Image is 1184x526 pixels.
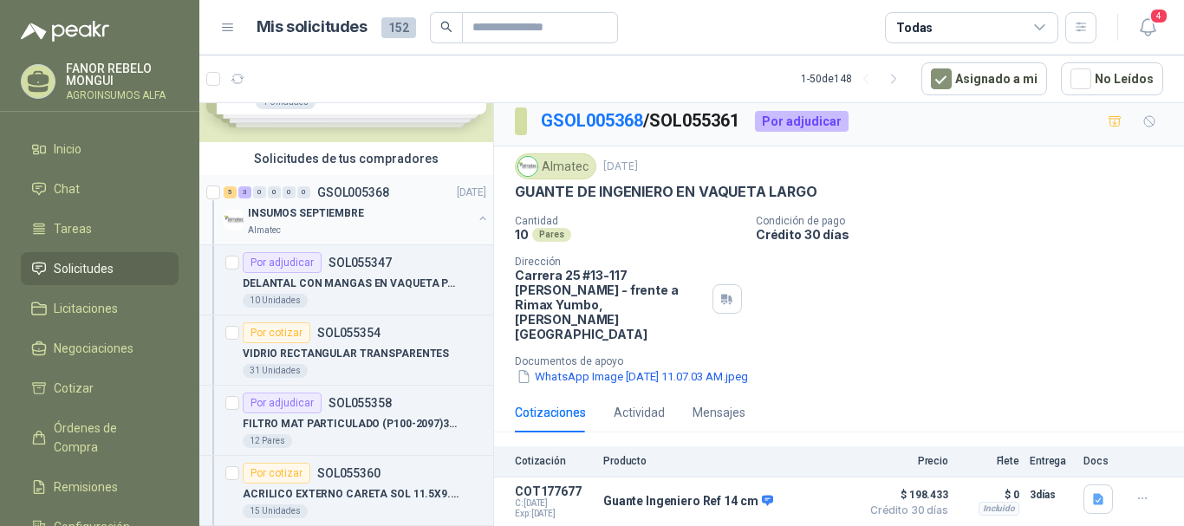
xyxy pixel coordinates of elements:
[248,205,364,222] p: INSUMOS SEPTIEMBRE
[54,379,94,398] span: Cotizar
[1030,455,1073,467] p: Entrega
[243,294,308,308] div: 10 Unidades
[381,17,416,38] span: 152
[532,228,571,242] div: Pares
[317,327,381,339] p: SOL055354
[1083,455,1118,467] p: Docs
[283,186,296,198] div: 0
[243,364,308,378] div: 31 Unidades
[54,477,118,497] span: Remisiones
[243,463,310,484] div: Por cotizar
[199,315,493,386] a: Por cotizarSOL055354VIDRIO RECTANGULAR TRANSPARENTES31 Unidades
[21,372,179,405] a: Cotizar
[54,219,92,238] span: Tareas
[515,227,529,242] p: 10
[54,419,162,457] span: Órdenes de Compra
[541,110,643,131] a: GSOL005368
[515,268,706,341] p: Carrera 25 #13-117 [PERSON_NAME] - frente a Rimax Yumbo , [PERSON_NAME][GEOGRAPHIC_DATA]
[238,186,251,198] div: 3
[518,157,537,176] img: Company Logo
[515,355,1177,367] p: Documentos de apoyo
[224,186,237,198] div: 5
[1132,12,1163,43] button: 4
[21,212,179,245] a: Tareas
[21,471,179,503] a: Remisiones
[257,15,368,40] h1: Mis solicitudes
[1030,484,1073,505] p: 3 días
[515,215,742,227] p: Cantidad
[862,455,948,467] p: Precio
[243,434,292,448] div: 12 Pares
[243,276,459,292] p: DELANTAL CON MANGAS EN VAQUETA PARA SOLDADOR
[614,403,665,422] div: Actividad
[959,484,1019,505] p: $ 0
[54,259,114,278] span: Solicitudes
[66,90,179,101] p: AGROINSUMOS ALFA
[268,186,281,198] div: 0
[515,153,596,179] div: Almatec
[243,504,308,518] div: 15 Unidades
[515,509,593,519] span: Exp: [DATE]
[329,257,392,269] p: SOL055347
[693,403,745,422] div: Mensajes
[1149,8,1168,24] span: 4
[862,505,948,516] span: Crédito 30 días
[515,498,593,509] span: C: [DATE]
[515,484,593,498] p: COT177677
[199,245,493,315] a: Por adjudicarSOL055347DELANTAL CON MANGAS EN VAQUETA PARA SOLDADOR10 Unidades
[243,416,459,432] p: FILTRO MAT PARTICULADO (P100-2097)3M - PAR
[756,215,1177,227] p: Condición de pago
[896,18,933,37] div: Todas
[515,403,586,422] div: Cotizaciones
[224,210,244,231] img: Company Logo
[21,332,179,365] a: Negociaciones
[243,346,449,362] p: VIDRIO RECTANGULAR TRANSPARENTES
[243,393,322,413] div: Por adjudicar
[440,21,452,33] span: search
[21,21,109,42] img: Logo peakr
[243,322,310,343] div: Por cotizar
[243,486,459,503] p: ACRILICO EXTERNO CARETA SOL 11.5X9.5CM
[54,339,133,358] span: Negociaciones
[317,186,389,198] p: GSOL005368
[243,252,322,273] div: Por adjudicar
[515,183,817,201] p: GUANTE DE INGENIERO EN VAQUETA LARGO
[66,62,179,87] p: FANOR REBELO MONGUI
[959,455,1019,467] p: Flete
[1061,62,1163,95] button: No Leídos
[603,159,638,175] p: [DATE]
[21,172,179,205] a: Chat
[253,186,266,198] div: 0
[515,256,706,268] p: Dirección
[329,397,392,409] p: SOL055358
[54,179,80,198] span: Chat
[801,65,908,93] div: 1 - 50 de 148
[199,142,493,175] div: Solicitudes de tus compradores
[199,456,493,526] a: Por cotizarSOL055360ACRILICO EXTERNO CARETA SOL 11.5X9.5CM15 Unidades
[199,386,493,456] a: Por adjudicarSOL055358FILTRO MAT PARTICULADO (P100-2097)3M - PAR12 Pares
[21,412,179,464] a: Órdenes de Compra
[921,62,1047,95] button: Asignado a mi
[297,186,310,198] div: 0
[21,252,179,285] a: Solicitudes
[515,455,593,467] p: Cotización
[862,484,948,505] span: $ 198.433
[603,455,851,467] p: Producto
[979,502,1019,516] div: Incluido
[21,292,179,325] a: Licitaciones
[248,224,281,237] p: Almatec
[457,185,486,201] p: [DATE]
[54,299,118,318] span: Licitaciones
[541,107,741,134] p: / SOL055361
[224,182,490,237] a: 5 3 0 0 0 0 GSOL005368[DATE] Company LogoINSUMOS SEPTIEMBREAlmatec
[603,494,773,510] p: Guante Ingeniero Ref 14 cm
[515,367,750,386] button: WhatsApp Image [DATE] 11.07.03 AM.jpeg
[756,227,1177,242] p: Crédito 30 días
[54,140,81,159] span: Inicio
[317,467,381,479] p: SOL055360
[21,133,179,166] a: Inicio
[755,111,849,132] div: Por adjudicar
